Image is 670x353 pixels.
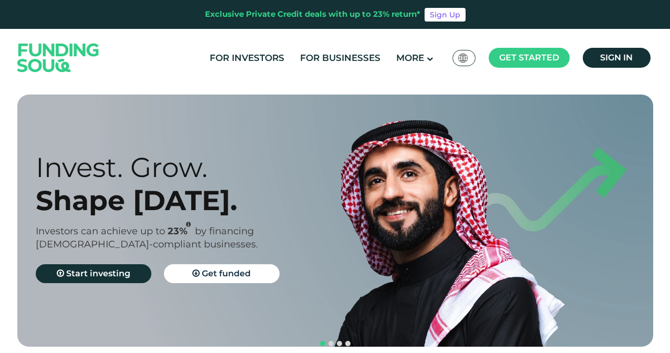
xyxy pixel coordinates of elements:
div: Invest. Grow. [36,151,354,184]
span: 23% [168,225,195,237]
span: Get started [499,53,559,63]
span: by financing [DEMOGRAPHIC_DATA]-compliant businesses. [36,225,258,250]
a: Start investing [36,264,151,283]
a: Get funded [164,264,280,283]
button: navigation [327,339,335,348]
span: Sign in [600,53,633,63]
button: navigation [344,339,352,348]
i: 23% IRR (expected) ~ 15% Net yield (expected) [186,222,191,227]
a: Sign in [583,48,651,68]
a: For Investors [207,49,287,67]
div: Shape [DATE]. [36,184,354,217]
a: Sign Up [425,8,466,22]
img: SA Flag [458,54,468,63]
span: Investors can achieve up to [36,225,165,237]
span: Get funded [202,268,251,278]
button: navigation [335,339,344,348]
div: Exclusive Private Credit deals with up to 23% return* [205,8,420,20]
a: For Businesses [297,49,383,67]
img: Logo [7,31,110,84]
span: More [396,53,424,63]
button: navigation [318,339,327,348]
span: Start investing [66,268,130,278]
